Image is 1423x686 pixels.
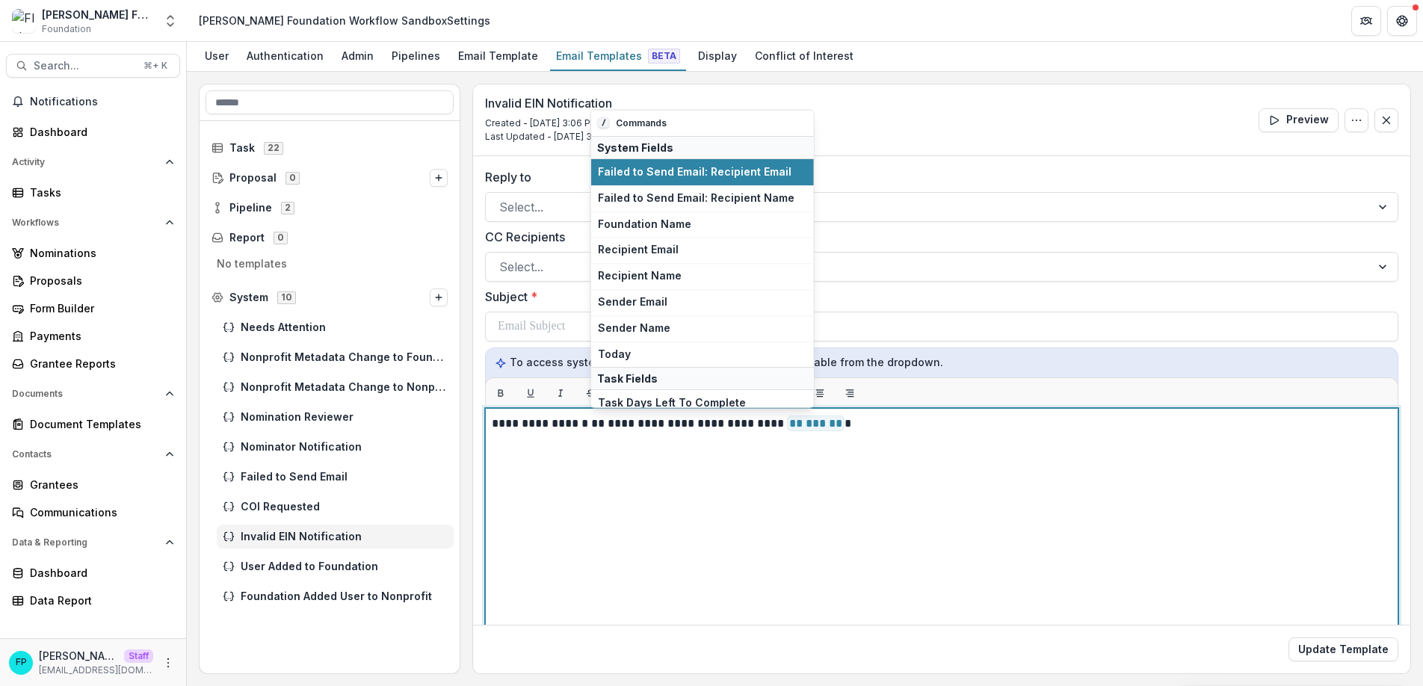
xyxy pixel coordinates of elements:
div: Needs Attention [217,315,454,339]
span: Nominator Notification [241,441,448,454]
div: Invalid EIN Notification [217,525,454,549]
div: Foundation Added User to Nonprofit [217,584,454,608]
p: [PERSON_NAME] [39,648,118,664]
span: Nomination Reviewer [241,411,448,424]
span: User Added to Foundation [241,560,448,573]
div: Communications [30,504,168,520]
button: Foundation Name [591,211,814,237]
button: Search... [6,54,180,78]
div: Grantee Reports [30,356,168,371]
p: No templates [206,256,454,279]
span: Report [229,232,265,244]
div: [PERSON_NAME] Foundation Workflow Sandbox Settings [199,13,490,28]
a: Form Builder [6,296,180,321]
div: System10Options [206,285,454,309]
a: Document Templates [6,412,180,436]
p: Staff [124,649,153,663]
p: Created - [DATE] 3:06 PM [485,117,623,130]
p: Commands [616,117,667,130]
button: Failed to Send Email: Recipient Email [591,159,814,185]
div: Dashboard [30,124,168,140]
a: Data Report [6,588,180,613]
h3: Invalid EIN Notification [485,96,623,111]
button: Underline [519,381,543,405]
div: Nonprofit Metadata Change to Foundation [217,345,454,369]
button: More [159,654,177,672]
div: Proposals [30,273,168,288]
button: Options [430,288,448,306]
div: Pipelines [386,45,446,67]
span: Recipient Email [598,244,807,256]
a: User [199,42,235,71]
div: Tasks [30,185,168,200]
span: Sender Email [598,295,807,308]
div: User Added to Foundation [217,554,454,578]
a: Conflict of Interest [749,42,859,71]
a: Email Template [452,42,544,71]
button: Italic [549,381,572,405]
button: Strikethrough [578,381,602,405]
span: Beta [648,49,680,64]
div: Report0 [206,226,454,250]
button: Today [591,341,814,367]
button: Update Template [1288,637,1398,661]
div: Task Fields [591,367,814,390]
button: Failed to Send Email: Recipient Name [591,185,814,211]
div: Form Builder [30,300,168,316]
span: Invalid EIN Notification [241,531,448,543]
div: Conflict of Interest [749,45,859,67]
div: Payments [30,328,168,344]
div: Nominations [30,245,168,261]
span: Proposal [229,172,277,185]
div: Nominator Notification [217,435,454,459]
a: Dashboard [6,560,180,585]
button: Bold [489,381,513,405]
div: Proposal0Options [206,166,454,190]
span: 10 [277,291,296,303]
button: Task Days Left To Complete [591,390,814,416]
span: Failed to Send Email: Recipient Email [598,166,807,179]
div: Nonprofit Metadata Change to Nonprofit [217,375,454,399]
div: ⌘ + K [141,58,170,74]
p: To access system variables, type and select the variable from the dropdown. [495,354,1389,371]
button: Partners [1351,6,1381,36]
span: Failed to Send Email [241,471,448,483]
label: Subject [485,288,1389,306]
span: 22 [264,142,283,154]
span: 2 [281,202,294,214]
button: Open Workflows [6,211,180,235]
button: Open Contacts [6,442,180,466]
div: Admin [336,45,380,67]
a: Email Templates Beta [550,42,686,71]
button: Options [1345,108,1368,132]
span: Search... [34,60,135,72]
div: COI Requested [217,495,454,519]
button: Preview [1259,108,1339,132]
span: Task [229,142,255,155]
span: Foundation Added User to Nonprofit [241,590,448,603]
button: Sender Email [591,288,814,315]
div: Grantees [30,477,168,492]
span: Notifications [30,96,174,108]
span: 0 [285,172,300,184]
a: Proposals [6,268,180,293]
a: Payments [6,324,180,348]
div: Data Report [30,593,168,608]
span: Pipeline [229,202,272,214]
div: User [199,45,235,67]
p: [EMAIL_ADDRESS][DOMAIN_NAME] [39,664,153,677]
span: Failed to Send Email: Recipient Name [598,191,807,204]
span: System [229,291,268,304]
button: Open Activity [6,150,180,174]
div: [PERSON_NAME] Foundation Workflow Sandbox [42,7,154,22]
div: Dashboard [30,565,168,581]
span: Foundation [42,22,91,36]
button: Close [1374,108,1398,132]
button: Align center [808,381,832,405]
button: Open Documents [6,382,180,406]
div: Display [692,45,743,67]
img: Fletcher Jones Foundation Workflow Sandbox [12,9,36,33]
span: COI Requested [241,501,448,513]
button: Open Data & Reporting [6,531,180,554]
a: Nominations [6,241,180,265]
